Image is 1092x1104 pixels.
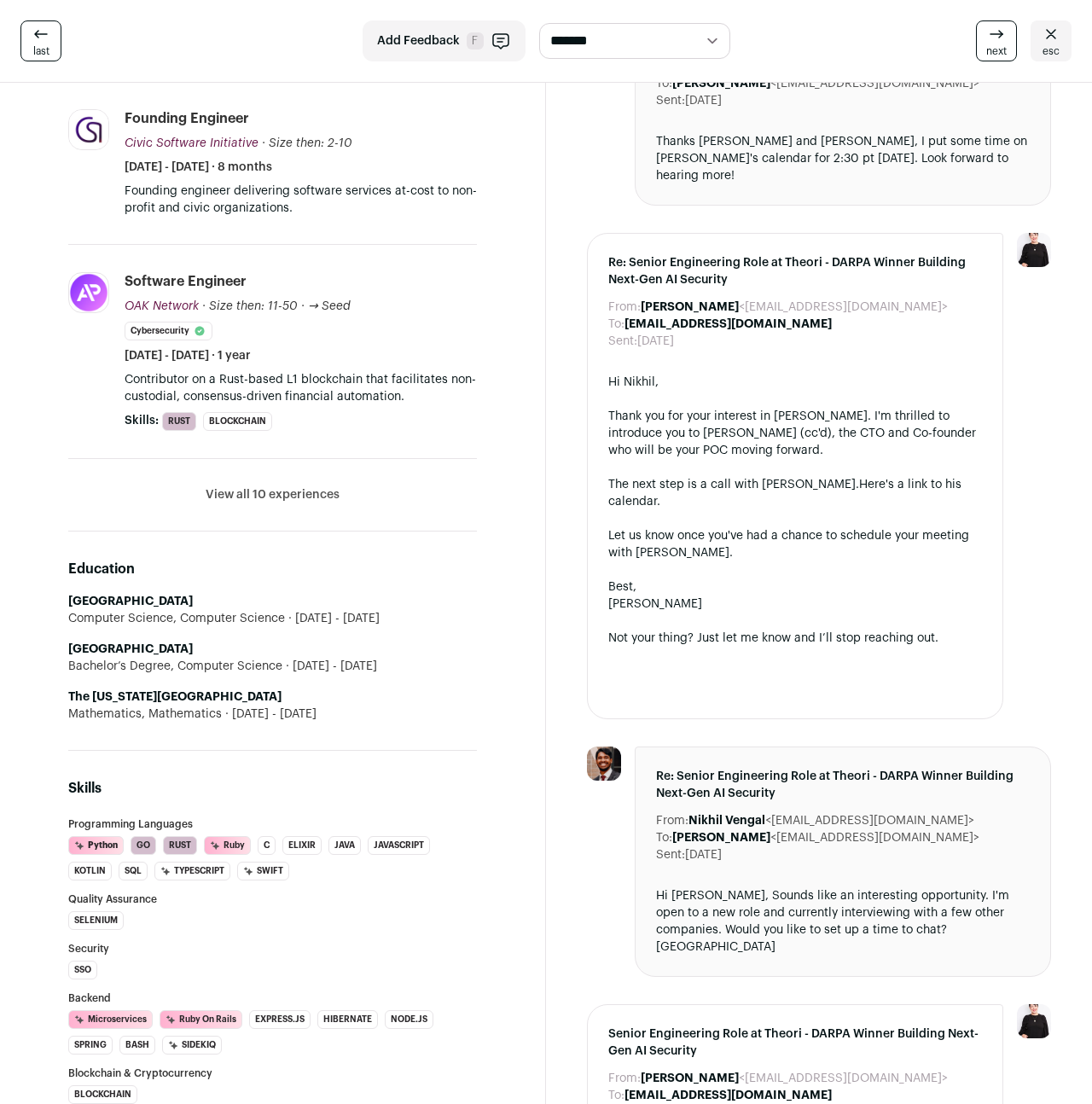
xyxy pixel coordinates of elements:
li: SSO [68,961,97,979]
span: Add Feedback [377,32,460,49]
dd: <[EMAIL_ADDRESS][DOMAIN_NAME]> [641,299,948,316]
span: · Size then: 2-10 [262,137,352,149]
div: Best, [608,578,982,596]
a: last [20,20,61,61]
h3: Programming Languages [68,819,477,829]
li: Ruby [204,836,251,855]
dt: Sent: [656,846,685,863]
div: Hi [PERSON_NAME], Sounds like an interesting opportunity. I'm open to a new role and currently in... [656,887,1030,956]
img: 3b4570001cf5f8636d10339494bd87725322e02c3ff76beb0ca194d602b274d0 [587,747,621,781]
div: Thanks [PERSON_NAME] and [PERSON_NAME], I put some time on [PERSON_NAME]'s calendar for 2:30 pt [... [656,133,1030,184]
div: The next step is a call with [PERSON_NAME]. [608,476,982,510]
dd: <[EMAIL_ADDRESS][DOMAIN_NAME]> [672,75,979,92]
div: Founding Engineer [125,109,249,128]
h2: Skills [68,778,477,799]
dt: From: [608,299,641,316]
img: 11a4a2b83cbeb6a5cd4802bd8d6f0a77ec7ef4121dc5b7b13bb806977acee0eb.png [69,273,108,312]
div: Let us know once you've had a chance to schedule your meeting with [PERSON_NAME]. [608,527,982,561]
span: Re: Senior Engineering Role at Theori - DARPA Winner Building Next-Gen AI Security [656,768,1030,802]
span: → Seed [308,300,351,312]
li: Blockchain [68,1085,137,1104]
dd: <[EMAIL_ADDRESS][DOMAIN_NAME]> [672,829,979,846]
div: Hi Nikhil, [608,374,982,391]
li: Python [68,836,124,855]
div: Not your thing? Just let me know and I’ll stop reaching out. [608,630,982,647]
span: · Size then: 11-50 [202,300,298,312]
dt: To: [608,1087,624,1104]
li: Sidekiq [162,1036,222,1055]
b: [PERSON_NAME] [641,1072,739,1084]
b: [PERSON_NAME] [672,78,770,90]
span: [DATE] - [DATE] [282,658,377,675]
li: Spring [68,1036,113,1055]
li: Blockchain [203,412,272,431]
h3: Backend [68,993,477,1003]
dd: [DATE] [685,92,722,109]
li: Elixir [282,836,322,855]
span: OAK Network [125,300,199,312]
li: TypeScript [154,862,230,880]
span: Skills: [125,412,159,429]
li: Java [328,836,361,855]
h3: Security [68,944,477,954]
img: 9240684-medium_jpg [1017,1004,1051,1038]
dt: Sent: [608,333,637,350]
a: next [976,20,1017,61]
b: [PERSON_NAME] [672,832,770,844]
dt: Sent: [656,92,685,109]
li: Swift [237,862,289,880]
button: Add Feedback F [363,20,526,61]
strong: [GEOGRAPHIC_DATA] [68,596,193,607]
dd: [DATE] [685,846,722,863]
dd: [DATE] [637,333,674,350]
span: [DATE] - [DATE] · 1 year [125,347,251,364]
div: Thank you for your interest in [PERSON_NAME]. I'm thrilled to introduce you to [PERSON_NAME] (cc'... [608,408,982,459]
p: Contributor on a Rust-based L1 blockchain that facilitates non-custodial, consensus-driven financ... [125,371,477,405]
span: F [467,32,484,49]
li: Kotlin [68,862,112,880]
span: [DATE] - [DATE] [285,610,380,627]
div: Software Engineer [125,272,247,291]
li: Microservices [68,1010,153,1029]
dt: To: [656,75,672,92]
h2: Education [68,559,477,579]
dt: From: [656,812,688,829]
li: Selenium [68,911,124,930]
dd: <[EMAIL_ADDRESS][DOMAIN_NAME]> [641,1070,948,1087]
li: bash [119,1036,155,1055]
span: esc [1043,44,1060,58]
li: Cybersecurity [125,322,212,340]
li: Ruby on Rails [160,1010,242,1029]
p: Founding engineer delivering software services at-cost to non-profit and civic organizations. [125,183,477,217]
b: [EMAIL_ADDRESS][DOMAIN_NAME] [624,1089,832,1101]
span: next [986,44,1007,58]
div: Computer Science, Computer Science [68,610,477,627]
img: 2bd9cbba901572ed72d7ab881fcf50aa7435b2b58ce0904625fb2c80ce15d22f.jpg [69,110,108,149]
div: Mathematics, Mathematics [68,706,477,723]
li: JavaScript [368,836,430,855]
button: View all 10 experiences [206,486,340,503]
strong: [GEOGRAPHIC_DATA] [68,643,193,655]
div: Bachelor’s Degree, Computer Science [68,658,477,675]
strong: The [US_STATE][GEOGRAPHIC_DATA] [68,691,282,703]
li: Node.js [385,1010,433,1029]
li: Rust [162,412,196,431]
dt: From: [608,1070,641,1087]
span: Re: Senior Engineering Role at Theori - DARPA Winner Building Next-Gen AI Security [608,254,982,288]
img: 9240684-medium_jpg [1017,233,1051,267]
span: · [301,298,305,315]
dt: To: [656,829,672,846]
li: Hibernate [317,1010,378,1029]
li: C [258,836,276,855]
li: SQL [119,862,148,880]
b: [EMAIL_ADDRESS][DOMAIN_NAME] [624,318,832,330]
li: Express.js [249,1010,311,1029]
li: Go [131,836,156,855]
b: [PERSON_NAME] [641,301,739,313]
span: [DATE] - [DATE] [222,706,317,723]
h3: Blockchain & Cryptocurrency [68,1068,477,1078]
dd: <[EMAIL_ADDRESS][DOMAIN_NAME]> [688,812,974,829]
div: [PERSON_NAME] [608,596,982,613]
a: esc [1031,20,1072,61]
span: [DATE] - [DATE] · 8 months [125,159,272,176]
